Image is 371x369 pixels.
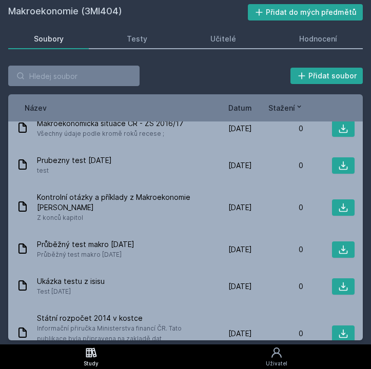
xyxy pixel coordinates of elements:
div: 0 [252,329,303,339]
span: Ukázka testu z isisu [37,276,105,286]
button: Název [25,102,47,113]
div: Uživatel [266,360,287,367]
div: Study [84,360,99,367]
div: Testy [127,34,147,44]
span: Test [DATE] [37,286,105,297]
span: Průběžný test makro [DATE] [37,250,134,260]
span: [DATE] [228,202,252,213]
span: Prubezny test [DATE] [37,155,112,166]
span: test [37,166,112,176]
button: Stažení [268,102,303,113]
a: Uživatel [182,344,371,369]
div: 0 [252,244,303,255]
span: [DATE] [228,124,252,134]
div: Hodnocení [299,34,337,44]
span: Stažení [268,102,295,113]
span: Makroekonomická situace ČR - ZS 2016/17 [37,118,184,129]
button: Přidat do mých předmětů [248,4,363,20]
a: Soubory [8,29,89,49]
span: [DATE] [228,281,252,292]
a: Učitelé [185,29,262,49]
div: 0 [252,160,303,171]
span: Všechny údaje podle kromě roků recese ; [37,129,184,139]
span: Informační přiručka Ministerstva financí ČR. Tato publikace byla připravena na zakladě dat dostup... [37,323,197,354]
span: Státní rozpočet 2014 v kostce [37,313,197,323]
span: [DATE] [228,329,252,339]
span: [DATE] [228,160,252,171]
h2: Makroekonomie (3MI404) [8,4,248,20]
span: [DATE] [228,244,252,255]
a: Testy [101,29,172,49]
span: Kontrolní otázky a příklady z Makroekonomie [PERSON_NAME] [37,192,197,213]
span: Z konců kapitol [37,213,197,223]
input: Hledej soubor [8,66,140,86]
div: 0 [252,202,303,213]
button: Přidat soubor [290,68,363,84]
div: Soubory [34,34,64,44]
span: Průběžný test makro [DATE] [37,239,134,250]
div: 0 [252,124,303,134]
div: Učitelé [210,34,236,44]
a: Hodnocení [274,29,363,49]
button: Datum [228,102,252,113]
div: 0 [252,281,303,292]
